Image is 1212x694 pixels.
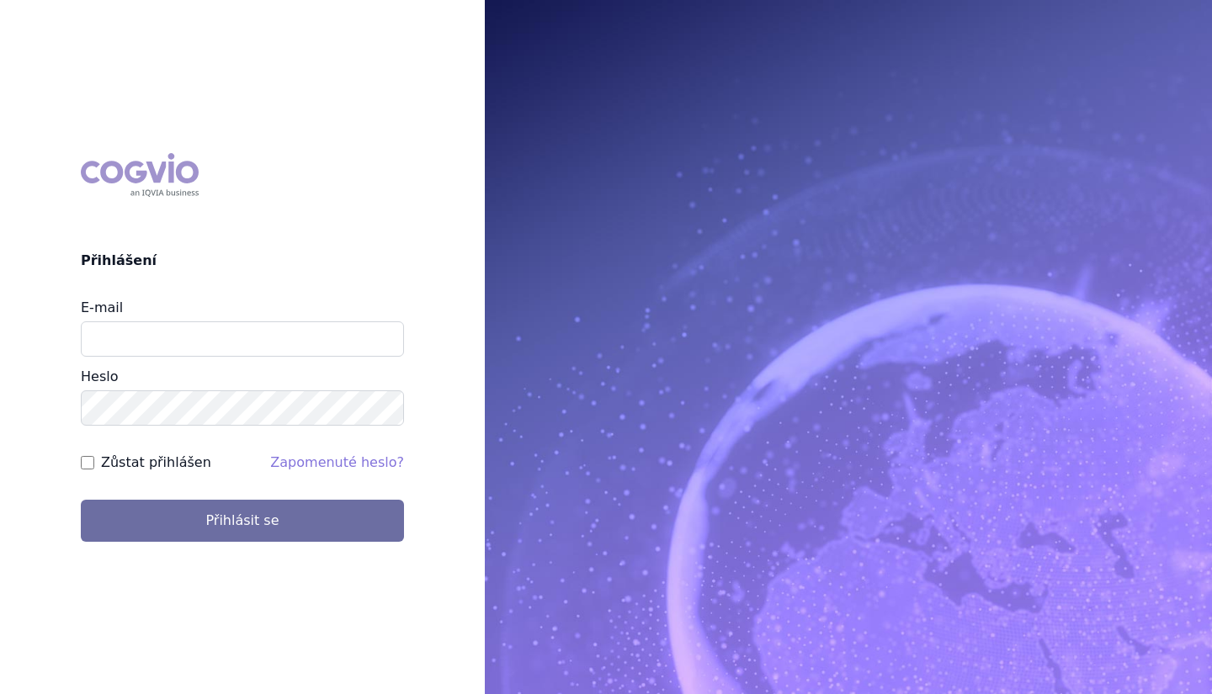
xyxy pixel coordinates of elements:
[101,453,211,473] label: Zůstat přihlášen
[270,454,404,470] a: Zapomenuté heslo?
[81,500,404,542] button: Přihlásit se
[81,153,199,197] div: COGVIO
[81,251,404,271] h2: Přihlášení
[81,368,118,384] label: Heslo
[81,299,123,315] label: E-mail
